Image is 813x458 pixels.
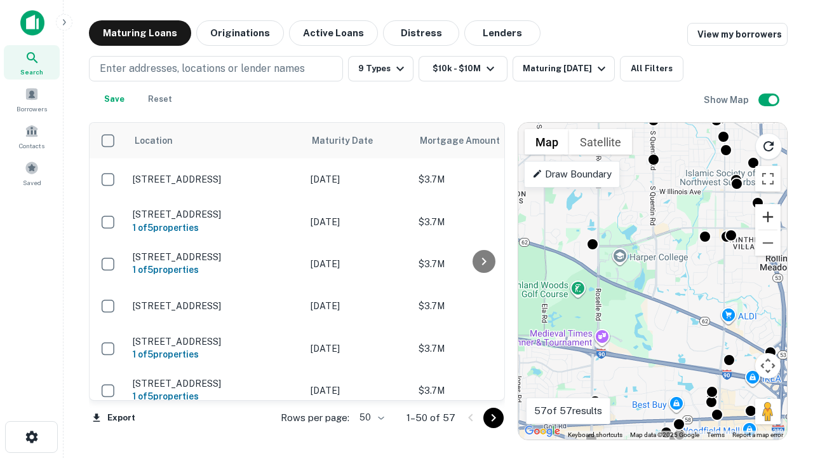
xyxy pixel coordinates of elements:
[126,123,304,158] th: Location
[525,129,569,155] button: Show street map
[630,431,699,438] span: Map data ©2025 Google
[483,408,504,428] button: Go to next page
[4,156,60,190] a: Saved
[383,20,459,46] button: Distress
[419,172,546,186] p: $3.7M
[755,230,781,256] button: Zoom out
[133,389,298,403] h6: 1 of 5 properties
[311,257,406,271] p: [DATE]
[620,56,683,81] button: All Filters
[289,20,378,46] button: Active Loans
[140,87,180,112] button: Reset
[569,129,632,155] button: Show satellite imagery
[304,123,412,158] th: Maturity Date
[133,263,298,277] h6: 1 of 5 properties
[755,133,782,160] button: Reload search area
[755,353,781,378] button: Map camera controls
[133,209,298,220] p: [STREET_ADDRESS]
[464,20,541,46] button: Lenders
[100,61,305,76] p: Enter addresses, locations or lender names
[419,215,546,229] p: $3.7M
[419,299,546,313] p: $3.7M
[311,384,406,398] p: [DATE]
[89,56,343,81] button: Enter addresses, locations or lender names
[133,378,298,389] p: [STREET_ADDRESS]
[419,384,546,398] p: $3.7M
[707,431,725,438] a: Terms (opens in new tab)
[518,123,787,440] div: 0 0
[419,342,546,356] p: $3.7M
[89,408,138,427] button: Export
[23,177,41,188] span: Saved
[20,67,43,77] span: Search
[568,431,622,440] button: Keyboard shortcuts
[534,403,602,419] p: 57 of 57 results
[94,87,135,112] button: Save your search to get updates of matches that match your search criteria.
[532,167,612,182] p: Draw Boundary
[513,56,615,81] button: Maturing [DATE]
[89,20,191,46] button: Maturing Loans
[281,410,349,426] p: Rows per page:
[133,300,298,312] p: [STREET_ADDRESS]
[134,133,173,148] span: Location
[406,410,455,426] p: 1–50 of 57
[133,221,298,235] h6: 1 of 5 properties
[420,133,516,148] span: Mortgage Amount
[749,356,813,417] iframe: Chat Widget
[755,204,781,230] button: Zoom in
[732,431,783,438] a: Report a map error
[419,56,507,81] button: $10k - $10M
[133,347,298,361] h6: 1 of 5 properties
[4,119,60,153] a: Contacts
[4,45,60,80] a: Search
[311,215,406,229] p: [DATE]
[521,423,563,440] a: Open this area in Google Maps (opens a new window)
[133,251,298,263] p: [STREET_ADDRESS]
[521,423,563,440] img: Google
[687,23,788,46] a: View my borrowers
[196,20,284,46] button: Originations
[419,257,546,271] p: $3.7M
[312,133,389,148] span: Maturity Date
[133,174,298,185] p: [STREET_ADDRESS]
[348,56,413,81] button: 9 Types
[523,61,609,76] div: Maturing [DATE]
[354,408,386,427] div: 50
[704,93,751,107] h6: Show Map
[19,141,44,151] span: Contacts
[17,104,47,114] span: Borrowers
[20,10,44,36] img: capitalize-icon.png
[755,166,781,191] button: Toggle fullscreen view
[4,82,60,116] a: Borrowers
[311,172,406,186] p: [DATE]
[412,123,552,158] th: Mortgage Amount
[133,336,298,347] p: [STREET_ADDRESS]
[311,342,406,356] p: [DATE]
[311,299,406,313] p: [DATE]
